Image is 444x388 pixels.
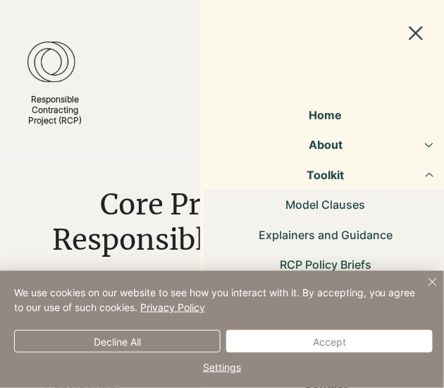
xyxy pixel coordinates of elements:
[226,330,433,353] button: Accept
[14,330,221,353] button: Decline All
[239,130,413,159] a: About
[14,357,430,378] span: Settings
[424,274,441,291] img: Close
[14,285,421,315] span: We use cookies on our website to see how you interact with it. By accepting, you agree to our use...
[409,26,423,40] svg: Close Site Navigation
[239,160,413,190] a: Toolkit
[140,301,205,313] a: Privacy Policy
[407,274,441,308] button: Close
